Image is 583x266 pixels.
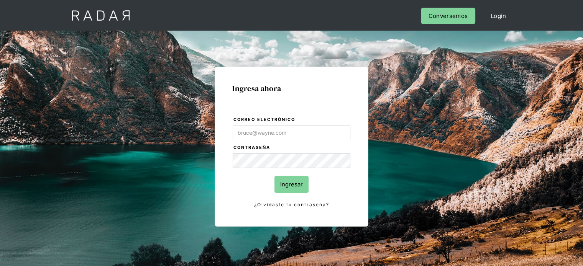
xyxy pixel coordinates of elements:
form: Login Form [232,116,351,209]
input: Ingresar [274,176,309,193]
a: Login [483,8,514,24]
input: bruce@wayne.com [233,126,350,140]
h1: Ingresa ahora [232,84,351,93]
label: Contraseña [233,144,350,152]
label: Correo electrónico [233,116,350,124]
a: ¿Olvidaste tu contraseña? [233,201,350,209]
a: Conversemos [421,8,475,24]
